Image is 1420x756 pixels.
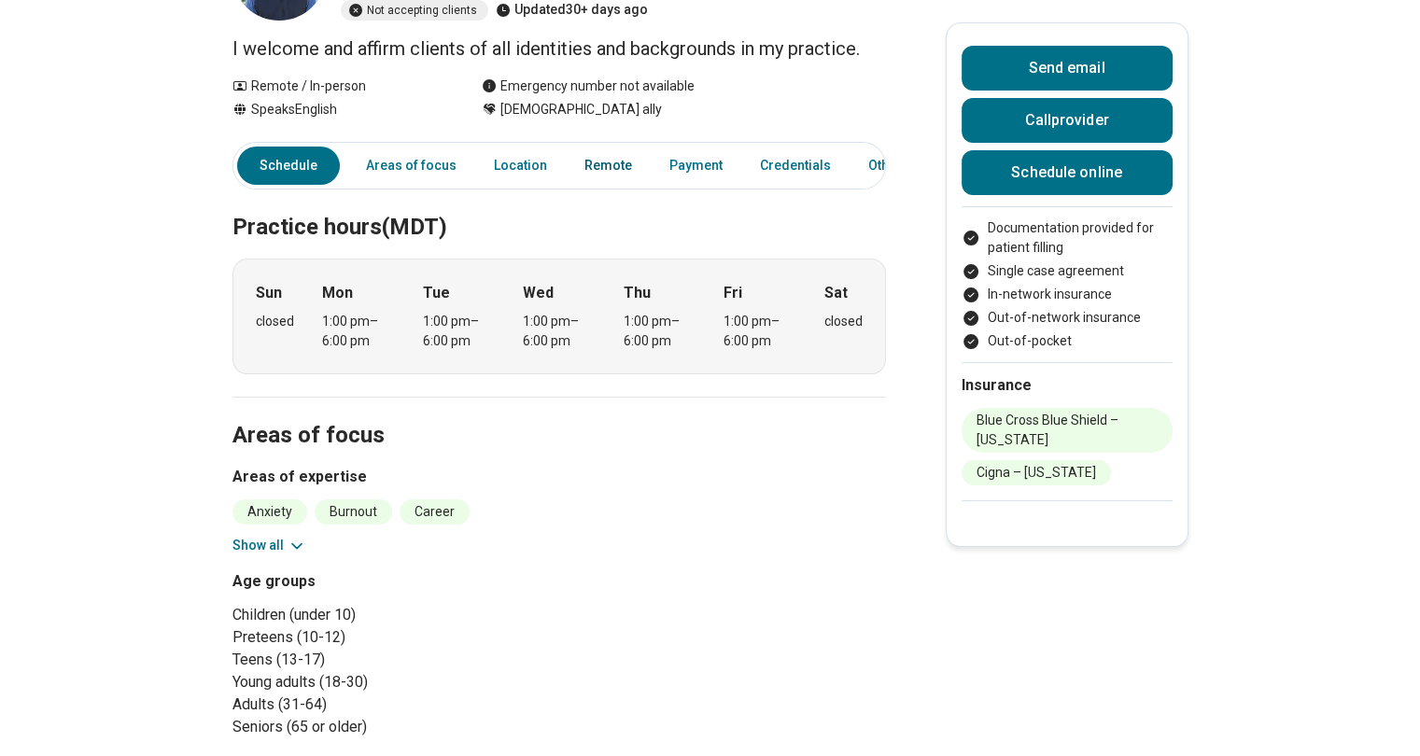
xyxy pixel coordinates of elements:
li: Adults (31-64) [232,693,552,716]
a: Credentials [749,147,842,185]
div: Speaks English [232,100,444,119]
a: Payment [658,147,734,185]
a: Other [857,147,924,185]
a: Remote [573,147,643,185]
li: In-network insurance [962,285,1173,304]
strong: Thu [624,282,651,304]
h3: Areas of expertise [232,466,886,488]
div: Emergency number not available [482,77,695,96]
div: closed [256,312,294,331]
li: Preteens (10-12) [232,626,552,649]
h3: Age groups [232,570,552,593]
li: Burnout [315,499,392,525]
div: Remote / In-person [232,77,444,96]
p: I welcome and affirm clients of all identities and backgrounds in my practice. [232,35,886,62]
div: 1:00 pm – 6:00 pm [423,312,495,351]
ul: Payment options [962,218,1173,351]
div: When does the program meet? [232,259,886,374]
li: Blue Cross Blue Shield – [US_STATE] [962,408,1173,453]
button: Show all [232,536,306,555]
div: 1:00 pm – 6:00 pm [322,312,394,351]
li: Career [400,499,470,525]
strong: Fri [724,282,742,304]
button: Send email [962,46,1173,91]
li: Seniors (65 or older) [232,716,552,738]
h2: Practice hours (MDT) [232,167,886,244]
div: 1:00 pm – 6:00 pm [624,312,696,351]
strong: Sun [256,282,282,304]
strong: Mon [322,282,353,304]
a: Schedule online [962,150,1173,195]
div: closed [824,312,863,331]
li: Anxiety [232,499,307,525]
h2: Insurance [962,374,1173,397]
strong: Tue [423,282,450,304]
li: Cigna – [US_STATE] [962,460,1111,485]
a: Schedule [237,147,340,185]
li: Single case agreement [962,261,1173,281]
strong: Wed [523,282,554,304]
li: Out-of-network insurance [962,308,1173,328]
strong: Sat [824,282,848,304]
li: Young adults (18-30) [232,671,552,693]
li: Documentation provided for patient filling [962,218,1173,258]
li: Children (under 10) [232,604,552,626]
span: [DEMOGRAPHIC_DATA] ally [500,100,662,119]
div: 1:00 pm – 6:00 pm [724,312,795,351]
div: 1:00 pm – 6:00 pm [523,312,595,351]
a: Areas of focus [355,147,468,185]
h2: Areas of focus [232,375,886,452]
button: Callprovider [962,98,1173,143]
a: Location [483,147,558,185]
li: Out-of-pocket [962,331,1173,351]
li: Teens (13-17) [232,649,552,671]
